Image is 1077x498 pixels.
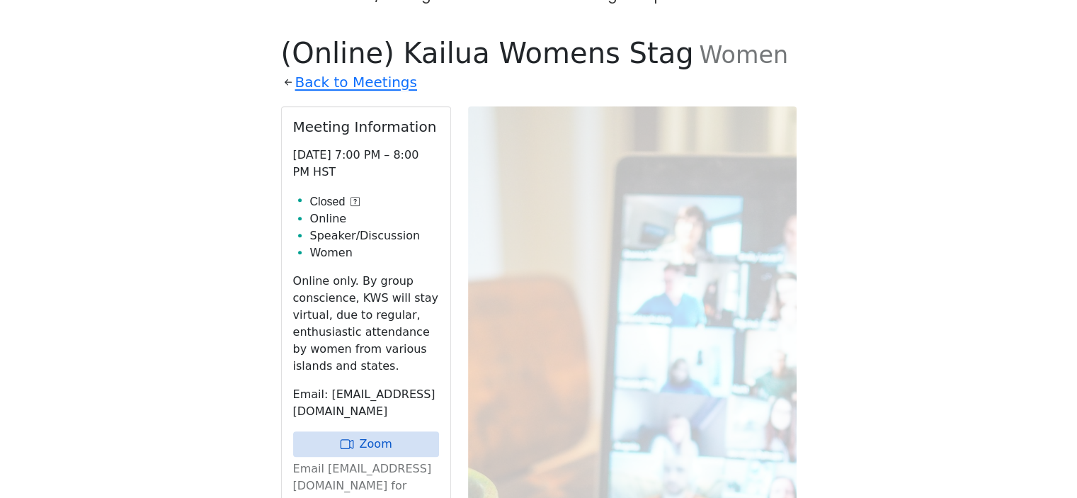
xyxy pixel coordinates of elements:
p: [DATE] 7:00 PM – 8:00 PM HST [293,147,439,181]
button: Closed [310,193,360,210]
small: Women [699,41,788,69]
a: Back to Meetings [295,70,417,95]
a: Zoom [293,431,439,457]
span: (Online) Kailua Womens Stag [281,37,694,69]
p: Online only. By group conscience, KWS will stay virtual, due to regular, enthusiastic attendance ... [293,273,439,375]
span: Closed [310,193,346,210]
li: Online [310,210,439,227]
p: Email: [EMAIL_ADDRESS][DOMAIN_NAME] [293,386,439,420]
h2: Meeting Information [293,118,439,135]
li: Speaker/Discussion [310,227,439,244]
li: Women [310,244,439,261]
